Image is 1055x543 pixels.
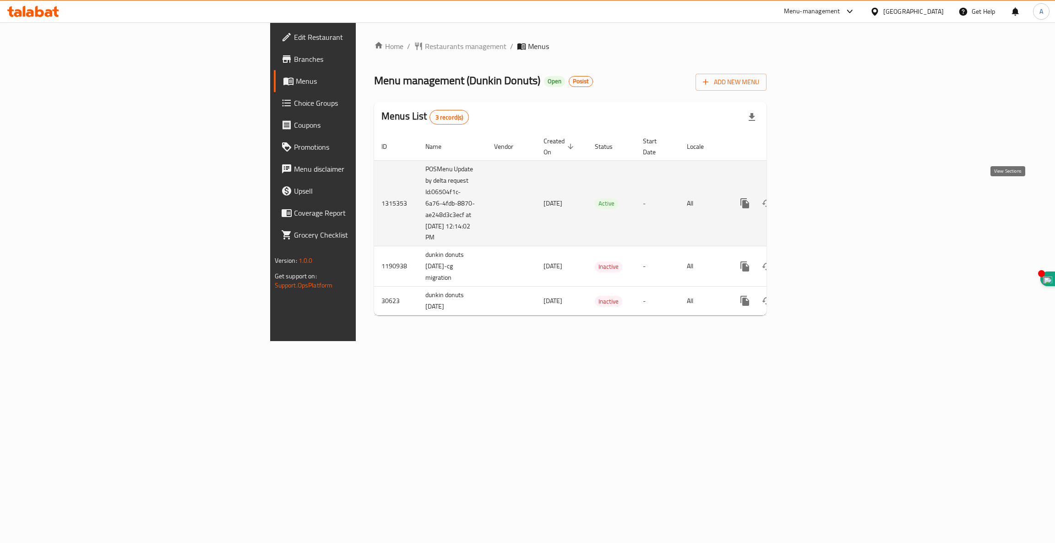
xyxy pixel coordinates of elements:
[294,229,439,240] span: Grocery Checklist
[274,158,446,180] a: Menu disclaimer
[275,270,317,282] span: Get support on:
[883,6,944,16] div: [GEOGRAPHIC_DATA]
[595,198,618,209] span: Active
[418,246,487,287] td: dunkin donuts [DATE]-cg migration
[425,141,453,152] span: Name
[274,136,446,158] a: Promotions
[430,113,469,122] span: 3 record(s)
[425,41,506,52] span: Restaurants management
[294,119,439,130] span: Coupons
[381,109,469,125] h2: Menus List
[275,255,297,266] span: Version:
[696,74,767,91] button: Add New Menu
[569,77,593,85] span: Posist
[299,255,313,266] span: 1.0.0
[294,54,439,65] span: Branches
[544,77,565,85] span: Open
[274,26,446,48] a: Edit Restaurant
[703,76,759,88] span: Add New Menu
[544,136,576,157] span: Created On
[418,160,487,246] td: POSMenu Update by delta request Id:06504f1c-6a76-4fdb-8870-ae248d3c3ecf at [DATE] 12:14:02 PM
[374,70,540,91] span: Menu management ( Dunkin Donuts )
[374,41,767,52] nav: breadcrumb
[274,70,446,92] a: Menus
[510,41,513,52] li: /
[294,141,439,152] span: Promotions
[595,296,622,307] span: Inactive
[680,246,727,287] td: All
[275,279,333,291] a: Support.OpsPlatform
[687,141,716,152] span: Locale
[636,246,680,287] td: -
[756,255,778,277] button: Change Status
[294,32,439,43] span: Edit Restaurant
[374,133,829,316] table: enhanced table
[274,114,446,136] a: Coupons
[381,141,399,152] span: ID
[544,260,562,272] span: [DATE]
[784,6,840,17] div: Menu-management
[294,98,439,109] span: Choice Groups
[294,207,439,218] span: Coverage Report
[680,160,727,246] td: All
[595,141,625,152] span: Status
[544,76,565,87] div: Open
[544,295,562,307] span: [DATE]
[595,261,622,272] span: Inactive
[414,41,506,52] a: Restaurants management
[544,197,562,209] span: [DATE]
[741,106,763,128] div: Export file
[296,76,439,87] span: Menus
[756,290,778,312] button: Change Status
[418,287,487,315] td: dunkin donuts [DATE]
[274,202,446,224] a: Coverage Report
[680,287,727,315] td: All
[274,92,446,114] a: Choice Groups
[734,192,756,214] button: more
[274,224,446,246] a: Grocery Checklist
[636,287,680,315] td: -
[636,160,680,246] td: -
[430,110,469,125] div: Total records count
[494,141,525,152] span: Vendor
[274,48,446,70] a: Branches
[294,185,439,196] span: Upsell
[274,180,446,202] a: Upsell
[727,133,829,161] th: Actions
[294,163,439,174] span: Menu disclaimer
[1039,6,1043,16] span: A
[734,255,756,277] button: more
[734,290,756,312] button: more
[643,136,669,157] span: Start Date
[528,41,549,52] span: Menus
